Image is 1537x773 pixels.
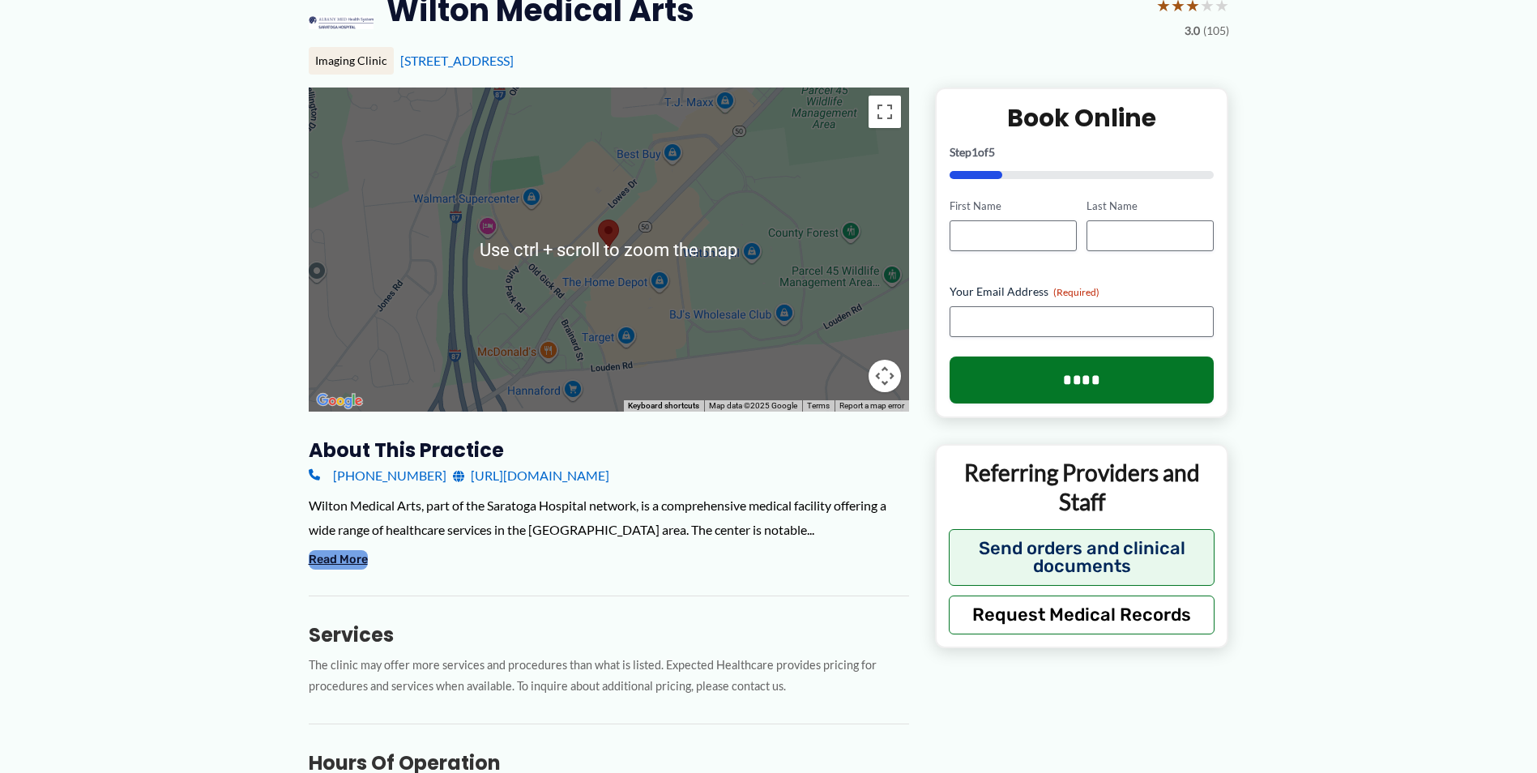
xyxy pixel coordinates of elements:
label: Your Email Address [950,284,1215,300]
h2: Book Online [950,102,1215,134]
a: Open this area in Google Maps (opens a new window) [313,391,366,412]
button: Toggle fullscreen view [869,96,901,128]
p: The clinic may offer more services and procedures than what is listed. Expected Healthcare provid... [309,655,909,698]
p: Referring Providers and Staff [949,458,1215,517]
button: Map camera controls [869,360,901,392]
img: Google [313,391,366,412]
div: Imaging Clinic [309,47,394,75]
a: [STREET_ADDRESS] [400,53,514,68]
span: Map data ©2025 Google [709,401,797,410]
label: Last Name [1087,199,1214,214]
p: Step of [950,147,1215,158]
button: Request Medical Records [949,596,1215,634]
span: (Required) [1053,286,1099,298]
a: [PHONE_NUMBER] [309,463,446,488]
span: (105) [1203,20,1229,41]
span: 5 [988,145,995,159]
span: 3.0 [1185,20,1200,41]
a: Report a map error [839,401,904,410]
h3: Services [309,622,909,647]
span: 1 [971,145,978,159]
a: [URL][DOMAIN_NAME] [453,463,609,488]
label: First Name [950,199,1077,214]
button: Keyboard shortcuts [628,400,699,412]
div: Wilton Medical Arts, part of the Saratoga Hospital network, is a comprehensive medical facility o... [309,493,909,541]
a: Terms (opens in new tab) [807,401,830,410]
h3: About this practice [309,438,909,463]
button: Send orders and clinical documents [949,529,1215,586]
button: Read More [309,550,368,570]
